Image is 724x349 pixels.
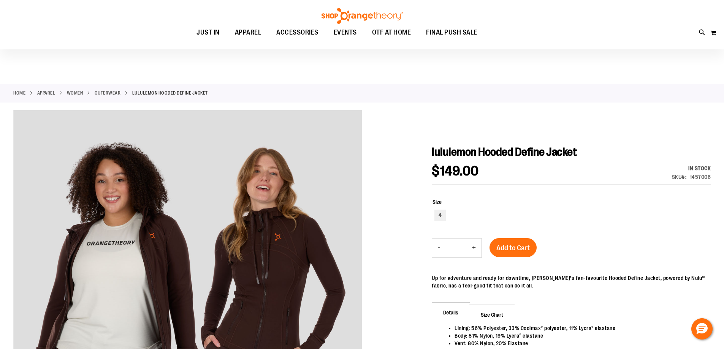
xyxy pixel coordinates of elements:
span: FINAL PUSH SALE [426,24,477,41]
a: FINAL PUSH SALE [418,24,485,41]
span: Size Chart [469,305,515,324]
a: Outerwear [95,90,121,96]
span: APPAREL [235,24,261,41]
input: Product quantity [446,239,466,257]
a: APPAREL [227,24,269,41]
a: WOMEN [67,90,83,96]
button: Hello, have a question? Let’s chat. [691,318,713,340]
a: JUST IN [189,24,227,41]
div: Up for adventure and ready for downtime, [PERSON_NAME]'s fan-favourite Hooded Define Jacket, powe... [432,274,711,289]
span: Add to Cart [496,244,530,252]
img: Shop Orangetheory [320,8,404,24]
span: OTF AT HOME [372,24,411,41]
li: Vent: 80% Nylon, 20% Elastane [455,340,703,347]
span: EVENTS [334,24,357,41]
strong: SKU [672,174,687,180]
span: Details [432,302,470,322]
span: $149.00 [432,163,479,179]
div: 4 [434,210,446,221]
button: Add to Cart [490,238,537,257]
button: Increase product quantity [466,238,482,257]
div: Availability [672,164,711,172]
div: In stock [672,164,711,172]
div: 1457006 [690,173,711,181]
span: ACCESSORIES [276,24,318,41]
a: APPAREL [37,90,55,96]
strong: lululemon Hooded Define Jacket [132,90,208,96]
span: Size [432,199,442,205]
a: EVENTS [326,24,364,41]
a: Home [13,90,25,96]
li: Body: 81% Nylon, 19% Lycra® elastane [455,332,703,340]
a: OTF AT HOME [364,24,419,41]
span: JUST IN [196,24,220,41]
a: ACCESSORIES [269,24,326,41]
button: Decrease product quantity [432,238,446,257]
span: lululemon Hooded Define Jacket [432,145,577,158]
li: Lining: 56% Polyester, 33% Coolmax® polyester, 11% Lycra® elastane [455,324,703,332]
